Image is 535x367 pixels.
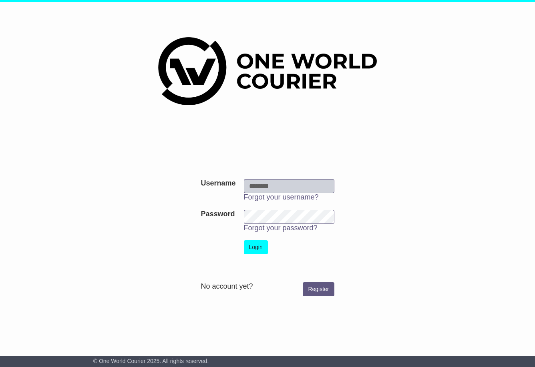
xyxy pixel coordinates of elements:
[244,193,319,201] a: Forgot your username?
[201,282,334,291] div: No account yet?
[93,358,209,364] span: © One World Courier 2025. All rights reserved.
[201,179,235,188] label: Username
[201,210,235,219] label: Password
[244,224,318,232] a: Forgot your password?
[303,282,334,296] a: Register
[158,37,377,105] img: One World
[244,240,268,254] button: Login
